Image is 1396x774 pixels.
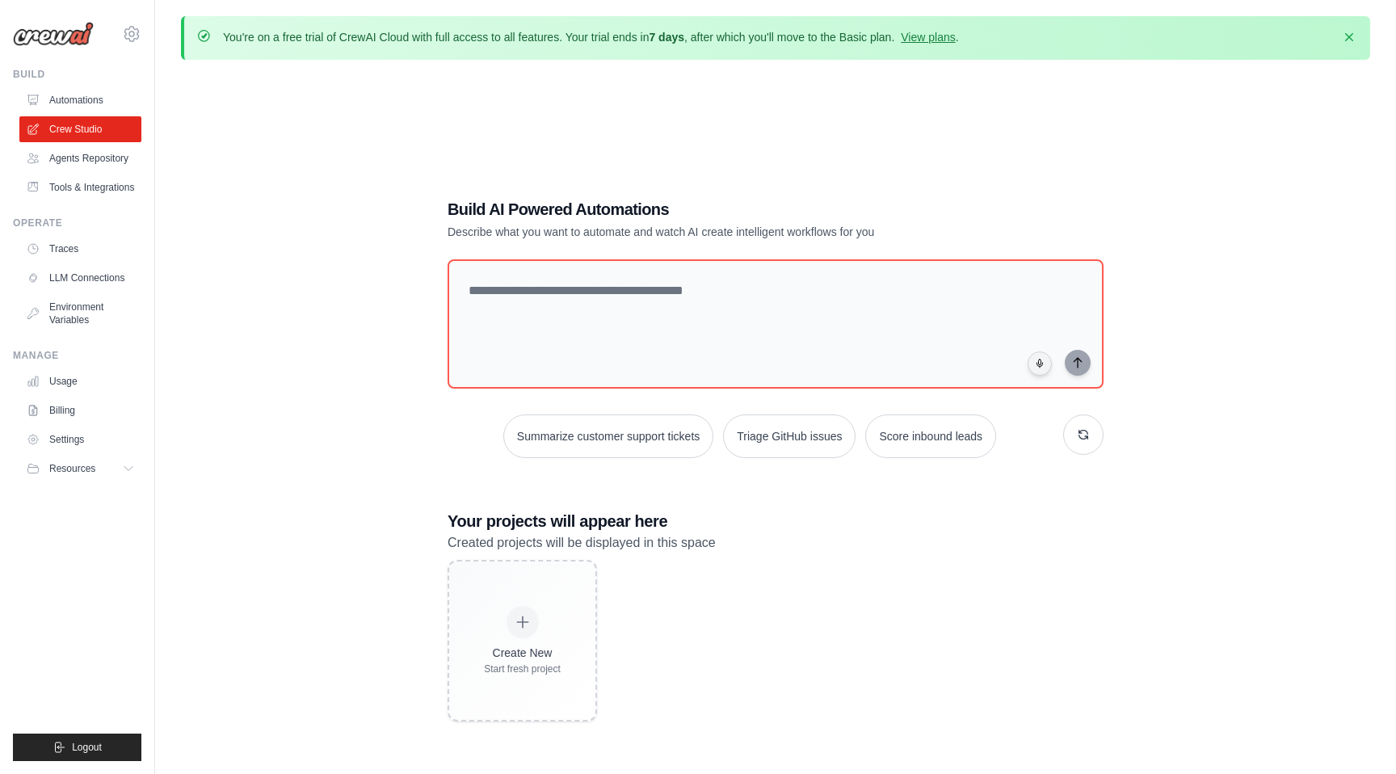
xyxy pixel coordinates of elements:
strong: 7 days [649,31,684,44]
a: Crew Studio [19,116,141,142]
a: Environment Variables [19,294,141,333]
button: Triage GitHub issues [723,414,856,458]
button: Get new suggestions [1063,414,1104,455]
button: Resources [19,456,141,482]
span: Resources [49,462,95,475]
h3: Your projects will appear here [448,510,1104,532]
a: Usage [19,368,141,394]
p: Created projects will be displayed in this space [448,532,1104,553]
a: View plans [901,31,955,44]
div: Create New [484,645,561,661]
a: LLM Connections [19,265,141,291]
a: Traces [19,236,141,262]
div: Manage [13,349,141,362]
a: Tools & Integrations [19,175,141,200]
div: Operate [13,217,141,229]
a: Billing [19,398,141,423]
button: Click to speak your automation idea [1028,351,1052,376]
p: Describe what you want to automate and watch AI create intelligent workflows for you [448,224,990,240]
button: Score inbound leads [865,414,996,458]
span: Logout [72,741,102,754]
img: Logo [13,22,94,46]
p: You're on a free trial of CrewAI Cloud with full access to all features. Your trial ends in , aft... [223,29,959,45]
a: Agents Repository [19,145,141,171]
div: Build [13,68,141,81]
h1: Build AI Powered Automations [448,198,990,221]
div: Start fresh project [484,663,561,675]
button: Logout [13,734,141,761]
a: Automations [19,87,141,113]
button: Summarize customer support tickets [503,414,713,458]
a: Settings [19,427,141,452]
